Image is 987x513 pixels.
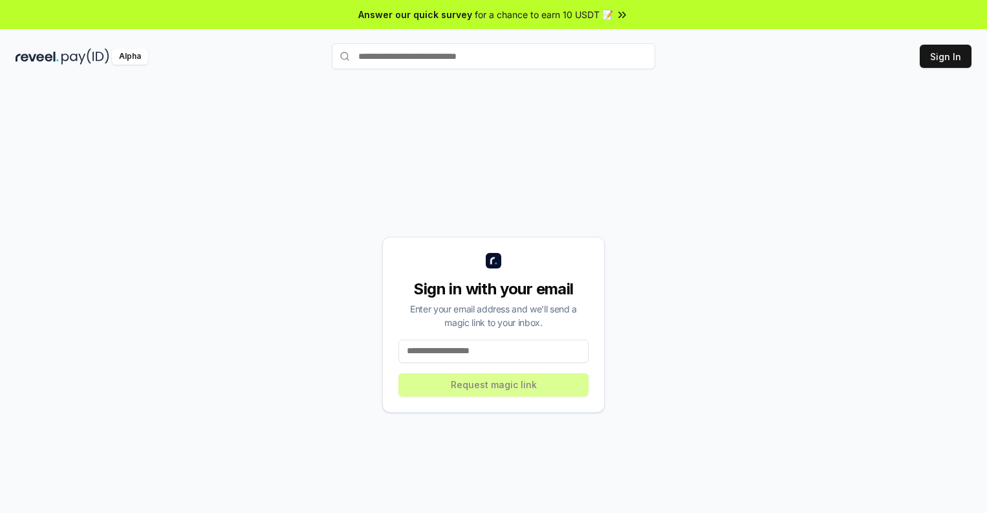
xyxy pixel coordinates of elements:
[112,49,148,65] div: Alpha
[475,8,613,21] span: for a chance to earn 10 USDT 📝
[358,8,472,21] span: Answer our quick survey
[398,279,589,300] div: Sign in with your email
[398,302,589,329] div: Enter your email address and we’ll send a magic link to your inbox.
[920,45,971,68] button: Sign In
[16,49,59,65] img: reveel_dark
[486,253,501,268] img: logo_small
[61,49,109,65] img: pay_id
